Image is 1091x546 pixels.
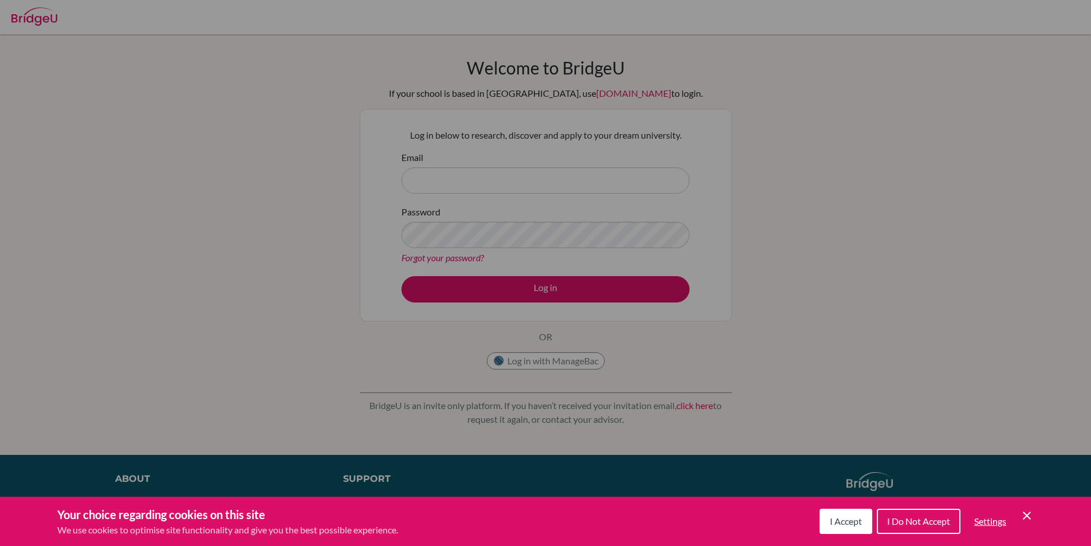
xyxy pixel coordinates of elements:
span: Settings [974,516,1006,527]
span: I Do Not Accept [887,516,950,527]
p: We use cookies to optimise site functionality and give you the best possible experience. [57,523,398,537]
h3: Your choice regarding cookies on this site [57,506,398,523]
button: Settings [965,510,1015,533]
button: Save and close [1020,509,1034,523]
button: I Accept [820,509,872,534]
button: I Do Not Accept [877,509,960,534]
span: I Accept [830,516,862,527]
